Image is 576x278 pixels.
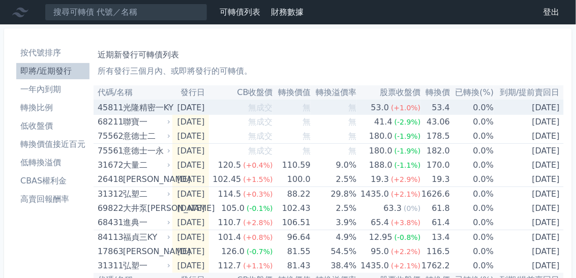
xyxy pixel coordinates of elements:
[16,120,89,132] li: 低收盤價
[450,244,494,259] td: 0.0%
[494,244,564,259] td: [DATE]
[369,244,391,259] div: 95.0
[367,129,395,143] div: 180.0
[172,144,209,159] td: [DATE]
[244,233,273,241] span: (+0.8%)
[216,158,244,172] div: 120.5
[16,45,89,61] a: 按代號排序
[244,262,273,270] span: (+1.1%)
[367,230,395,244] div: 12.95
[450,158,494,172] td: 0.0%
[98,187,120,201] div: 31312
[216,215,244,230] div: 110.7
[98,172,120,187] div: 26418
[98,158,120,172] div: 31672
[494,172,564,187] td: [DATE]
[450,230,494,245] td: 0.0%
[219,244,247,259] div: 126.0
[372,115,395,129] div: 41.4
[123,201,169,215] div: 大井泵[PERSON_NAME]
[16,136,89,152] a: 轉換價值接近百元
[123,187,169,201] div: 弘塑二
[450,215,494,230] td: 0.0%
[16,175,89,187] li: CBAS權利金
[391,219,420,227] span: (+3.8%)
[421,85,450,100] th: 轉換價
[494,187,564,202] td: [DATE]
[450,201,494,215] td: 0.0%
[349,103,357,112] span: 無
[273,187,311,202] td: 88.22
[16,81,89,98] a: 一年內到期
[16,65,89,77] li: 即將/近期發行
[98,129,120,143] div: 75562
[358,187,391,201] div: 1435.0
[249,146,273,156] span: 無成交
[421,158,450,172] td: 170.0
[98,115,120,129] div: 68211
[421,144,450,159] td: 182.0
[172,230,209,245] td: [DATE]
[98,244,120,259] div: 17863
[391,248,420,256] span: (+2.2%)
[273,158,311,172] td: 110.59
[395,233,421,241] span: (-0.8%)
[421,172,450,187] td: 19.3
[311,244,357,259] td: 54.5%
[358,259,391,273] div: 1435.0
[421,115,450,129] td: 43.06
[16,138,89,150] li: 轉換價值接近百元
[450,259,494,273] td: 0.0%
[16,83,89,96] li: 一年內到期
[395,161,421,169] span: (-1.1%)
[98,49,560,61] h1: 近期新發行可轉債列表
[382,201,404,215] div: 63.3
[535,4,568,20] a: 登出
[302,131,311,141] span: 無
[494,85,564,100] th: 到期/提前賣回日
[123,158,169,172] div: 大量二
[494,230,564,245] td: [DATE]
[273,230,311,245] td: 96.64
[123,115,169,129] div: 聯寶一
[172,172,209,187] td: [DATE]
[244,175,273,183] span: (+1.5%)
[421,201,450,215] td: 61.8
[273,201,311,215] td: 102.43
[494,259,564,273] td: [DATE]
[216,259,244,273] div: 112.7
[220,7,260,17] a: 可轉債列表
[494,215,564,230] td: [DATE]
[172,129,209,144] td: [DATE]
[450,100,494,115] td: 0.0%
[123,215,169,230] div: 進典一
[302,146,311,156] span: 無
[273,215,311,230] td: 106.51
[395,147,421,155] span: (-1.9%)
[209,85,273,100] th: CB收盤價
[123,172,169,187] div: [PERSON_NAME]
[311,201,357,215] td: 2.5%
[172,115,209,129] td: [DATE]
[16,102,89,114] li: 轉換比例
[450,115,494,129] td: 0.0%
[249,131,273,141] span: 無成交
[219,201,247,215] div: 105.0
[172,158,209,172] td: [DATE]
[311,85,357,100] th: 轉換溢價率
[311,230,357,245] td: 4.9%
[421,259,450,273] td: 1762.2
[244,161,273,169] span: (+0.4%)
[349,117,357,127] span: 無
[16,155,89,171] a: 低轉換溢價
[16,118,89,134] a: 低收盤價
[494,100,564,115] td: [DATE]
[369,101,391,115] div: 53.0
[369,172,391,187] div: 19.3
[123,259,169,273] div: 弘塑一
[391,190,420,198] span: (+2.1%)
[16,47,89,59] li: 按代號排序
[249,117,273,127] span: 無成交
[172,187,209,202] td: [DATE]
[311,259,357,273] td: 38.4%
